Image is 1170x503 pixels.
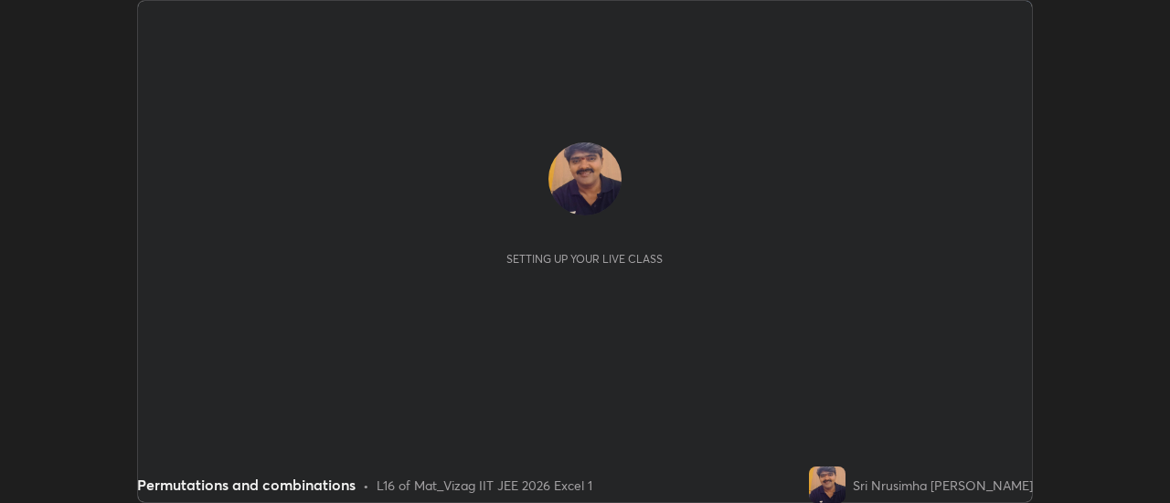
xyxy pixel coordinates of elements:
div: Sri Nrusimha [PERSON_NAME] [853,476,1033,495]
img: f54d720e133a4ee1b1c0d1ef8fff5f48.jpg [548,142,622,215]
div: Setting up your live class [506,252,663,266]
div: • [363,476,369,495]
img: f54d720e133a4ee1b1c0d1ef8fff5f48.jpg [809,466,846,503]
div: Permutations and combinations [137,474,356,496]
div: L16 of Mat_Vizag IIT JEE 2026 Excel 1 [377,476,592,495]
